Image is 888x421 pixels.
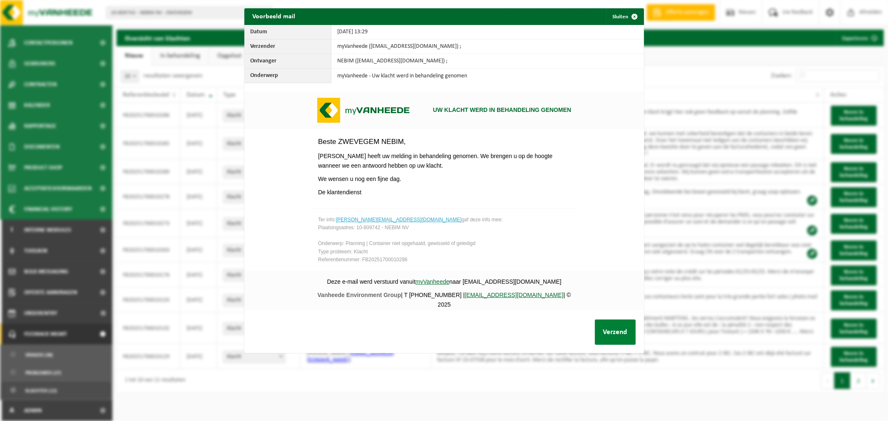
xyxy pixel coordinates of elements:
[73,6,173,31] img: myVanheede
[171,187,205,193] a: myVanheede
[74,83,326,92] p: We wensen u nog een fijne dag.
[244,54,331,69] th: Ontvanger
[244,69,331,83] th: Onderwerp
[73,186,327,195] p: Deze e-mail werd verstuurd vanuit naar [EMAIL_ADDRESS][DOMAIN_NAME]
[595,319,636,345] button: Verzend
[74,164,326,172] p: Referentienummer: FB20251700010286
[244,40,331,54] th: Verzender
[73,199,327,218] p: | T [PHONE_NUMBER] | | © 2025
[220,200,319,207] a: [EMAIL_ADDRESS][DOMAIN_NAME]
[244,8,304,24] h2: Voorbeeld mail
[74,45,326,56] p: Beste ZWEVEGEM NEBIM,
[74,60,326,79] p: [PERSON_NAME] heeft uw melding in behandeling genomen. We brengen u op de hoogte wanneer we een a...
[92,125,217,131] a: [PERSON_NAME][EMAIL_ADDRESS][DOMAIN_NAME]
[73,200,157,207] span: Vanheede Environment Group
[74,124,326,164] p: Ter info: gaf deze info mee: Plaatsingsadres: 10-809742 - NEBIM NV Onderwerp: Planning | Containe...
[606,8,643,25] button: Sluiten
[331,54,644,69] td: NEBIM ([EMAIL_ADDRESS][DOMAIN_NAME]) ;
[74,96,326,105] p: De klantendienst
[331,69,644,83] td: myVanheede - Uw klacht werd in behandeling genomen
[331,25,644,40] td: [DATE] 13:29
[244,25,331,40] th: Datum
[179,15,327,22] h6: Uw klacht werd in behandeling genomen
[331,40,644,54] td: myVanheede ([EMAIL_ADDRESS][DOMAIN_NAME]) ;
